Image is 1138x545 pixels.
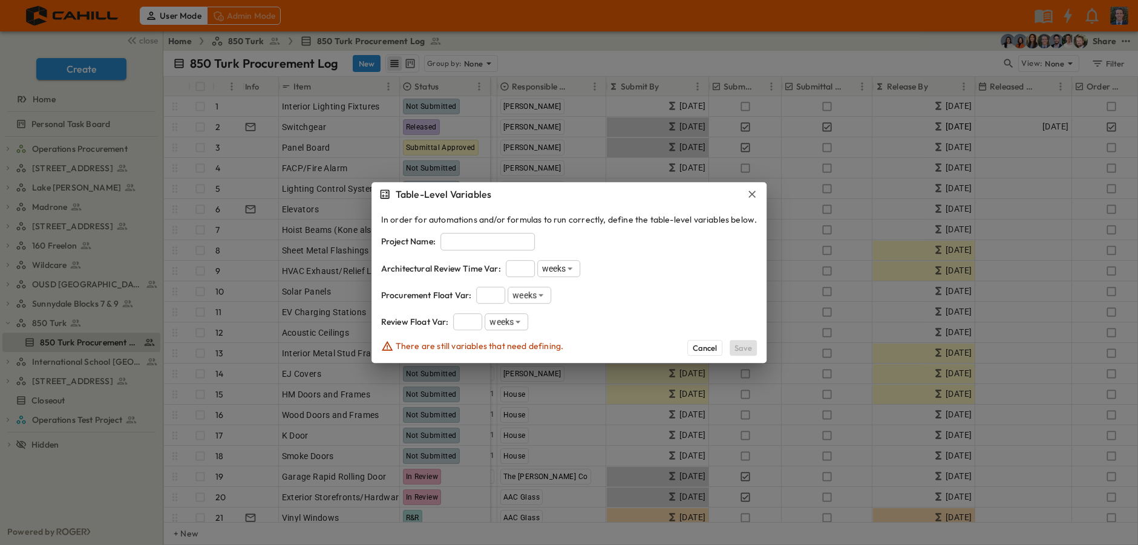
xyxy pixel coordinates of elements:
h6: Procurement Float Var : [381,289,477,301]
p: There are still variables that need defining. [396,340,564,352]
button: Cancel [687,340,722,356]
span: weeks [490,317,514,327]
span: weeks [542,264,566,273]
div: In order for automations and/or formulas to run correctly, define the table-level variables below. [381,214,757,226]
h6: Review Float Var : [381,316,454,328]
div: weeks [508,287,551,304]
div: weeks [537,260,581,277]
h6: Project Name : [381,235,440,247]
div: weeks [485,313,529,330]
h6: Architectural Review Time Var : [381,263,506,275]
span: weeks [512,290,537,300]
h5: Table-Level Variables [396,188,492,200]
